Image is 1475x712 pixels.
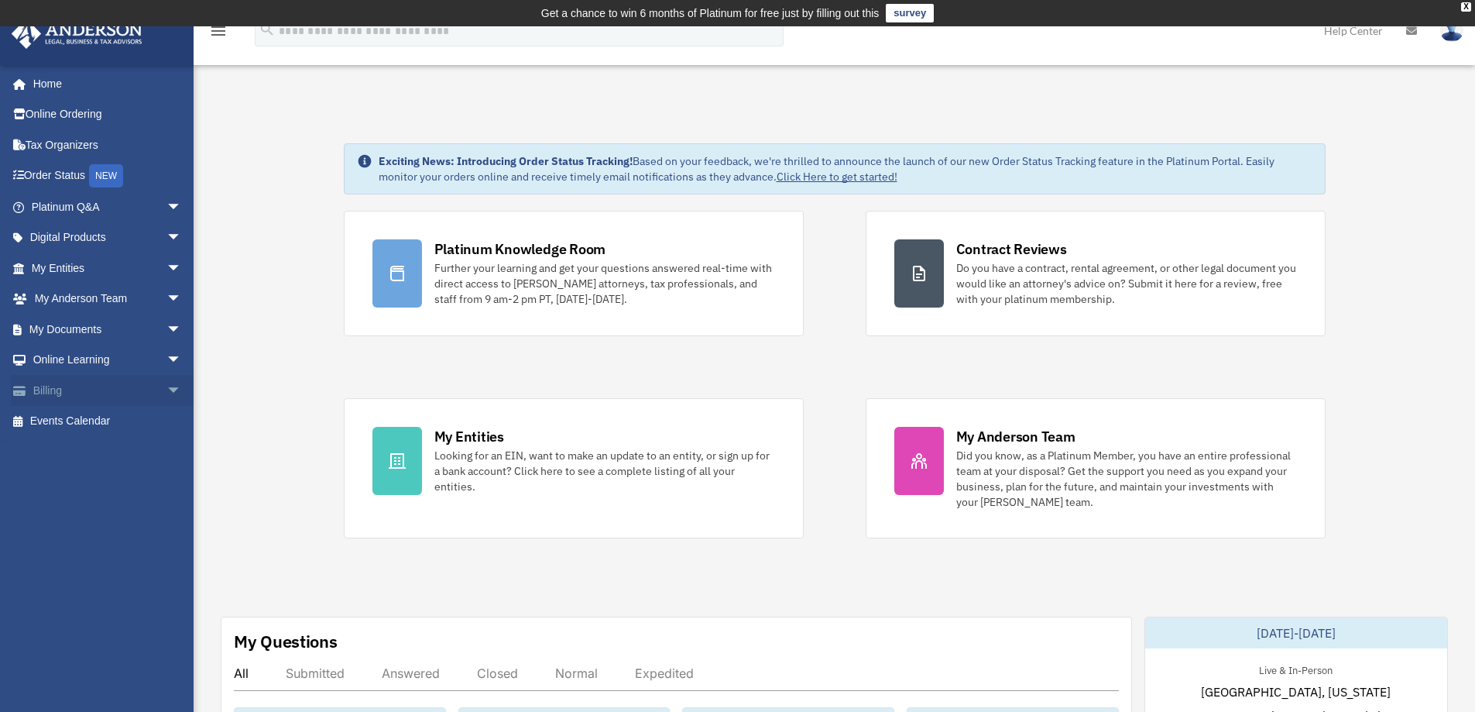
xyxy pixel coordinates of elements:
[434,427,504,446] div: My Entities
[11,375,205,406] a: Billingarrow_drop_down
[379,154,633,168] strong: Exciting News: Introducing Order Status Tracking!
[259,21,276,38] i: search
[286,666,345,681] div: Submitted
[956,260,1297,307] div: Do you have a contract, rental agreement, or other legal document you would like an attorney's ad...
[635,666,694,681] div: Expedited
[956,448,1297,510] div: Did you know, as a Platinum Member, you have an entire professional team at your disposal? Get th...
[541,4,880,22] div: Get a chance to win 6 months of Platinum for free just by filling out this
[434,239,606,259] div: Platinum Knowledge Room
[382,666,440,681] div: Answered
[11,284,205,315] a: My Anderson Teamarrow_drop_down
[866,398,1326,538] a: My Anderson Team Did you know, as a Platinum Member, you have an entire professional team at your...
[11,68,197,99] a: Home
[11,129,205,160] a: Tax Organizers
[344,211,804,336] a: Platinum Knowledge Room Further your learning and get your questions answered real-time with dire...
[11,222,205,253] a: Digital Productsarrow_drop_down
[166,191,197,223] span: arrow_drop_down
[344,398,804,538] a: My Entities Looking for an EIN, want to make an update to an entity, or sign up for a bank accoun...
[166,345,197,377] span: arrow_drop_down
[166,222,197,254] span: arrow_drop_down
[956,427,1075,446] div: My Anderson Team
[956,239,1067,259] div: Contract Reviews
[434,260,775,307] div: Further your learning and get your questions answered real-time with direct access to [PERSON_NAM...
[1461,2,1471,12] div: close
[1247,661,1345,677] div: Live & In-Person
[11,160,205,192] a: Order StatusNEW
[11,99,205,130] a: Online Ordering
[7,19,147,49] img: Anderson Advisors Platinum Portal
[11,345,205,376] a: Online Learningarrow_drop_down
[555,666,598,681] div: Normal
[477,666,518,681] div: Closed
[886,4,934,22] a: survey
[234,666,249,681] div: All
[209,27,228,40] a: menu
[11,191,205,222] a: Platinum Q&Aarrow_drop_down
[777,170,897,184] a: Click Here to get started!
[434,448,775,494] div: Looking for an EIN, want to make an update to an entity, or sign up for a bank account? Click her...
[866,211,1326,336] a: Contract Reviews Do you have a contract, rental agreement, or other legal document you would like...
[166,253,197,284] span: arrow_drop_down
[234,630,338,653] div: My Questions
[11,253,205,284] a: My Entitiesarrow_drop_down
[166,284,197,315] span: arrow_drop_down
[1440,19,1463,42] img: User Pic
[379,153,1312,184] div: Based on your feedback, we're thrilled to announce the launch of our new Order Status Tracking fe...
[166,375,197,407] span: arrow_drop_down
[11,314,205,345] a: My Documentsarrow_drop_down
[89,164,123,187] div: NEW
[1201,683,1391,701] span: [GEOGRAPHIC_DATA], [US_STATE]
[166,314,197,346] span: arrow_drop_down
[1145,617,1447,648] div: [DATE]-[DATE]
[209,22,228,40] i: menu
[11,406,205,437] a: Events Calendar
